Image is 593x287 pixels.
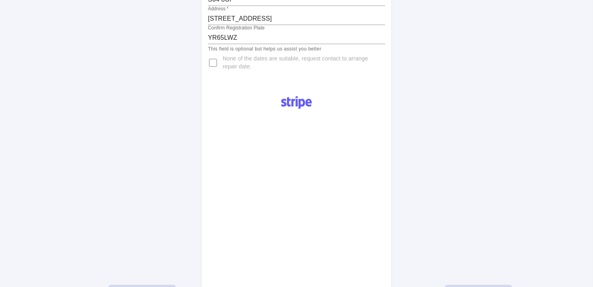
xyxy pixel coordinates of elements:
[208,45,385,53] p: This field is optional but helps us assist you better
[223,55,378,71] span: None of the dates are suitable, request contact to arrange repair date.
[208,25,265,31] label: Confirm Registration Plate
[208,6,229,12] label: Address
[277,93,316,112] img: Logo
